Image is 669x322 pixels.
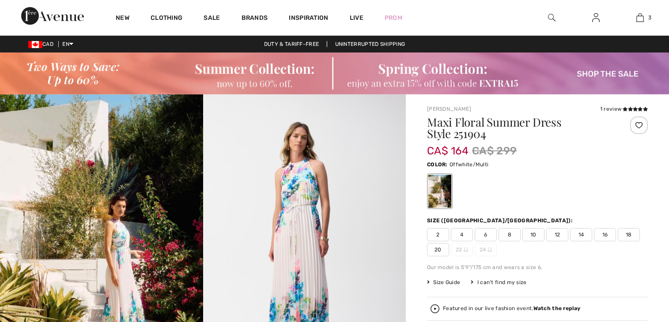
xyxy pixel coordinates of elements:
span: Offwhite/Multi [450,161,488,168]
img: ring-m.svg [464,247,468,252]
a: Clothing [151,14,182,23]
span: Color: [427,161,448,168]
a: Live [350,13,363,22]
span: 24 [475,243,497,256]
img: My Info [592,12,600,23]
div: Featured in our live fashion event. [443,306,580,311]
a: Sign In [585,12,607,23]
span: 18 [618,228,640,241]
span: 22 [451,243,473,256]
img: My Bag [636,12,644,23]
span: 6 [475,228,497,241]
img: 1ère Avenue [21,7,84,25]
span: 10 [522,228,544,241]
span: 14 [570,228,592,241]
a: Prom [385,13,402,22]
span: 16 [594,228,616,241]
span: 3 [648,14,651,22]
span: 4 [451,228,473,241]
img: search the website [548,12,556,23]
div: I can't find my size [471,278,526,286]
span: CA$ 164 [427,136,469,157]
span: EN [62,41,73,47]
a: Sale [204,14,220,23]
span: 12 [546,228,568,241]
div: Size ([GEOGRAPHIC_DATA]/[GEOGRAPHIC_DATA]): [427,217,575,225]
img: Watch the replay [431,304,439,313]
span: CA$ 299 [472,143,517,159]
div: Our model is 5'9"/175 cm and wears a size 6. [427,263,648,271]
a: Brands [242,14,268,23]
span: 8 [499,228,521,241]
span: Size Guide [427,278,460,286]
a: New [116,14,129,23]
div: Offwhite/Multi [428,175,451,208]
span: Inspiration [289,14,328,23]
a: [PERSON_NAME] [427,106,471,112]
img: Canadian Dollar [28,41,42,48]
div: 1 review [600,105,648,113]
h1: Maxi Floral Summer Dress Style 251904 [427,116,611,139]
img: ring-m.svg [488,247,492,252]
span: 20 [427,243,449,256]
span: CAD [28,41,57,47]
span: 2 [427,228,449,241]
a: 3 [618,12,661,23]
strong: Watch the replay [533,305,581,311]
